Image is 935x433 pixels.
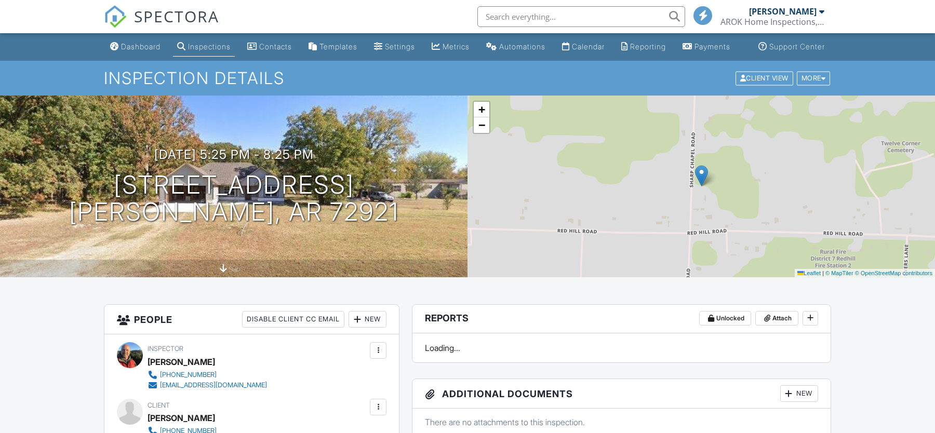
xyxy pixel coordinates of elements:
div: Client View [736,71,793,85]
h1: [STREET_ADDRESS] [PERSON_NAME], AR 72921 [69,171,399,226]
img: Marker [695,165,708,186]
a: Metrics [428,37,474,57]
div: Reporting [630,42,666,51]
div: Dashboard [121,42,161,51]
span: Inspector [148,345,183,353]
span: − [478,118,485,131]
img: The Best Home Inspection Software - Spectora [104,5,127,28]
a: Leaflet [797,270,821,276]
a: Settings [370,37,419,57]
div: Support Center [769,42,825,51]
div: Inspections [188,42,231,51]
h3: People [104,305,399,334]
div: Payments [694,42,730,51]
span: SPECTORA [134,5,219,27]
span: Client [148,401,170,409]
h3: [DATE] 5:25 pm - 8:25 pm [154,147,314,161]
a: Automations (Basic) [482,37,550,57]
div: Settings [385,42,415,51]
div: [PERSON_NAME] [749,6,817,17]
div: [PERSON_NAME] [148,410,215,426]
a: © MapTiler [825,270,853,276]
div: New [780,385,818,402]
a: Calendar [558,37,609,57]
a: Templates [304,37,362,57]
a: Payments [678,37,734,57]
div: [PHONE_NUMBER] [160,371,217,379]
a: Inspections [173,37,235,57]
div: Contacts [259,42,292,51]
span: slab [229,265,240,273]
span: | [822,270,824,276]
div: Templates [319,42,357,51]
div: [PERSON_NAME] [148,354,215,370]
input: Search everything... [477,6,685,27]
a: [EMAIL_ADDRESS][DOMAIN_NAME] [148,380,267,390]
div: More [797,71,831,85]
div: Automations [499,42,545,51]
a: © OpenStreetMap contributors [855,270,932,276]
div: AROK Home Inspections, LLC [720,17,824,27]
a: Reporting [617,37,670,57]
a: SPECTORA [104,14,219,36]
a: Zoom in [474,102,489,117]
div: Metrics [443,42,470,51]
a: Contacts [243,37,296,57]
div: [EMAIL_ADDRESS][DOMAIN_NAME] [160,381,267,389]
a: [PHONE_NUMBER] [148,370,267,380]
a: Support Center [754,37,829,57]
h1: Inspection Details [104,69,831,87]
a: Client View [734,74,796,82]
a: Zoom out [474,117,489,133]
p: There are no attachments to this inspection. [425,416,818,428]
div: Calendar [572,42,605,51]
h3: Additional Documents [412,379,831,409]
a: Dashboard [106,37,165,57]
div: New [349,311,386,328]
div: Disable Client CC Email [242,311,344,328]
span: + [478,103,485,116]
